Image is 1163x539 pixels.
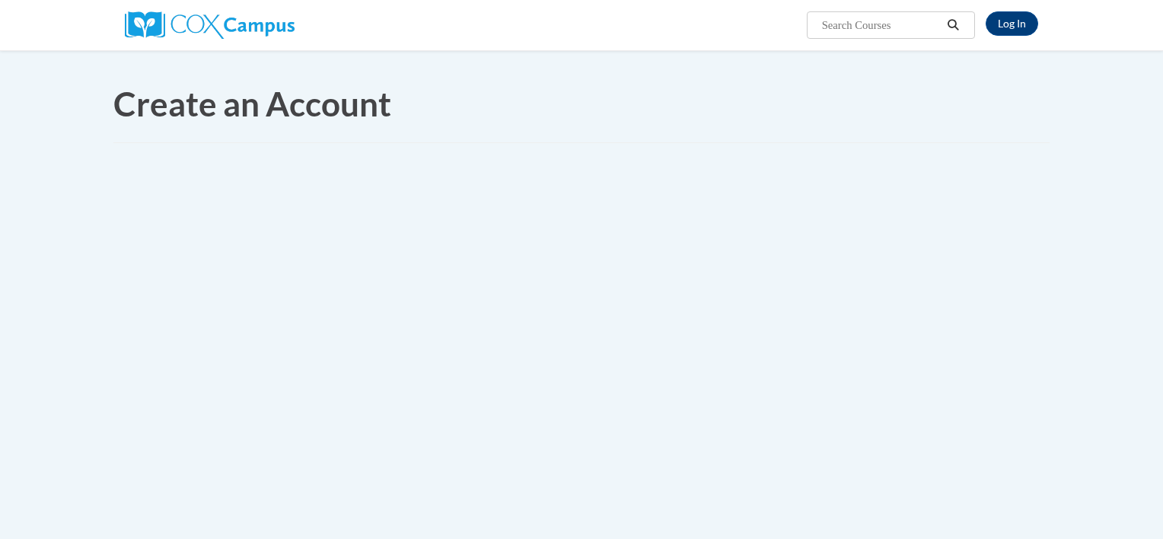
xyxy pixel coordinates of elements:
[125,18,295,30] a: Cox Campus
[947,20,961,31] i: 
[113,84,391,123] span: Create an Account
[820,16,942,34] input: Search Courses
[942,16,965,34] button: Search
[986,11,1038,36] a: Log In
[125,11,295,39] img: Cox Campus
